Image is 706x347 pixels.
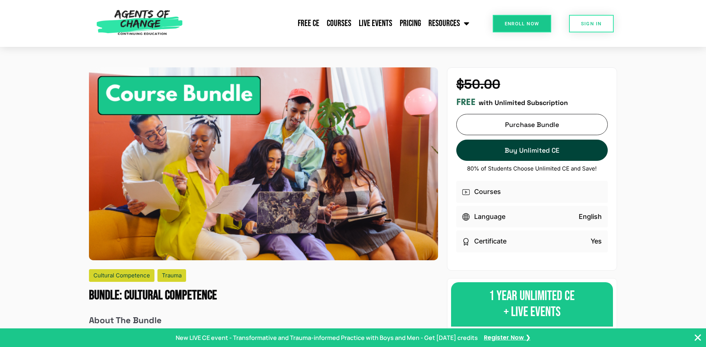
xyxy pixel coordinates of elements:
p: Language [474,212,505,222]
span: Buy Unlimited CE [505,146,559,154]
p: Yes [591,236,602,246]
h4: $50.00 [456,77,608,92]
p: Certificate [474,236,507,246]
div: Cultural Competence [89,269,154,282]
h1: Cultural Competence - 5 Credit CE Bundle [89,288,438,303]
p: New LIVE CE event - Transformative and Trauma-informed Practice with Boys and Men - Get [DATE] cr... [176,333,478,342]
a: Live Events [355,14,396,33]
a: Purchase Bundle [456,114,608,135]
a: Buy Unlimited CE [456,140,608,161]
h6: About The Bundle [89,315,438,325]
nav: Menu [186,14,473,33]
a: Resources [425,14,473,33]
a: Enroll Now [493,15,551,32]
img: Cultural Competence - 5 Credit CE Bundle [89,67,438,260]
a: SIGN IN [569,15,614,32]
p: English [579,212,602,222]
h3: FREE [456,97,476,108]
a: Free CE [294,14,323,33]
a: Courses [323,14,355,33]
span: SIGN IN [581,21,602,26]
div: Trauma [157,269,186,282]
div: 1 YEAR UNLIMITED CE + LIVE EVENTS [451,282,613,327]
a: Pricing [396,14,425,33]
span: Enroll Now [505,21,539,26]
p: Courses [474,187,501,197]
button: Close Banner [693,333,702,342]
span: Purchase Bundle [505,121,559,128]
div: with Unlimited Subscription [456,97,608,108]
p: 80% of Students Choose Unlimited CE and Save! [456,165,608,172]
a: Register Now ❯ [484,333,530,343]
